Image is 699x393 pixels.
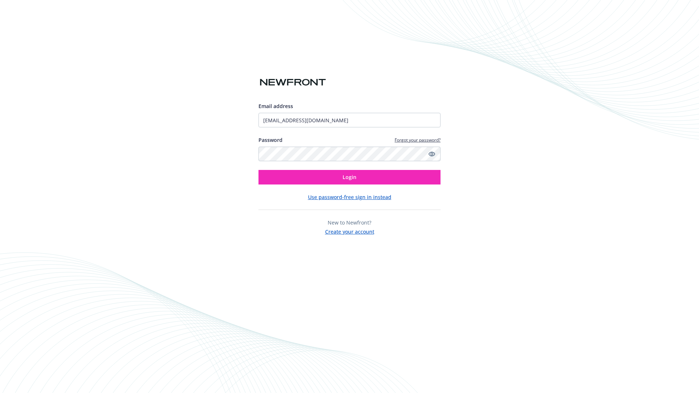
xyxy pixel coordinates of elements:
[258,103,293,110] span: Email address
[395,137,441,143] a: Forgot your password?
[258,170,441,184] button: Login
[258,76,327,89] img: Newfront logo
[427,150,436,158] a: Show password
[308,193,391,201] button: Use password-free sign in instead
[325,226,374,235] button: Create your account
[328,219,371,226] span: New to Newfront?
[258,136,283,144] label: Password
[258,113,441,127] input: Enter your email
[343,174,356,180] span: Login
[258,147,441,161] input: Enter your password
